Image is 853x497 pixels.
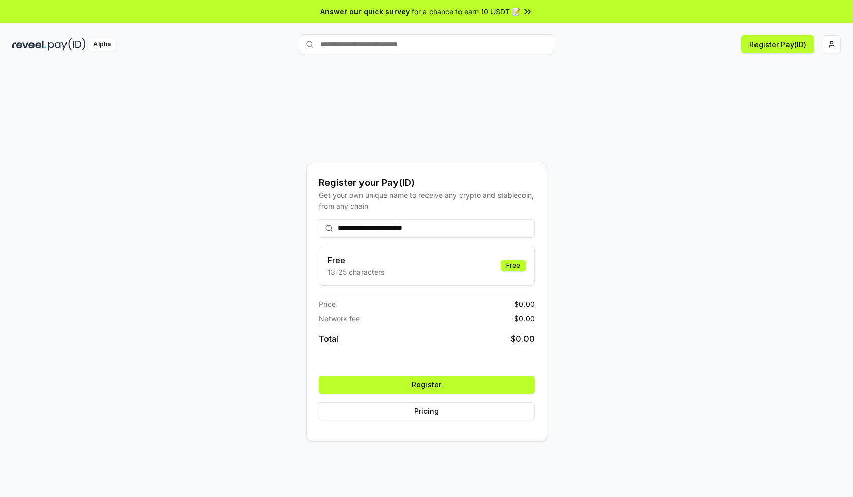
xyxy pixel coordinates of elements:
span: $ 0.00 [514,313,535,324]
button: Register Pay(ID) [741,35,814,53]
span: Network fee [319,313,360,324]
p: 13-25 characters [327,267,384,277]
button: Pricing [319,402,535,420]
span: Price [319,299,336,309]
img: pay_id [48,38,86,51]
div: Register your Pay(ID) [319,176,535,190]
span: for a chance to earn 10 USDT 📝 [412,6,520,17]
span: Answer our quick survey [320,6,410,17]
button: Register [319,376,535,394]
div: Alpha [88,38,116,51]
img: reveel_dark [12,38,46,51]
span: Total [319,333,338,345]
h3: Free [327,254,384,267]
div: Free [501,260,526,271]
span: $ 0.00 [514,299,535,309]
span: $ 0.00 [511,333,535,345]
div: Get your own unique name to receive any crypto and stablecoin, from any chain [319,190,535,211]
